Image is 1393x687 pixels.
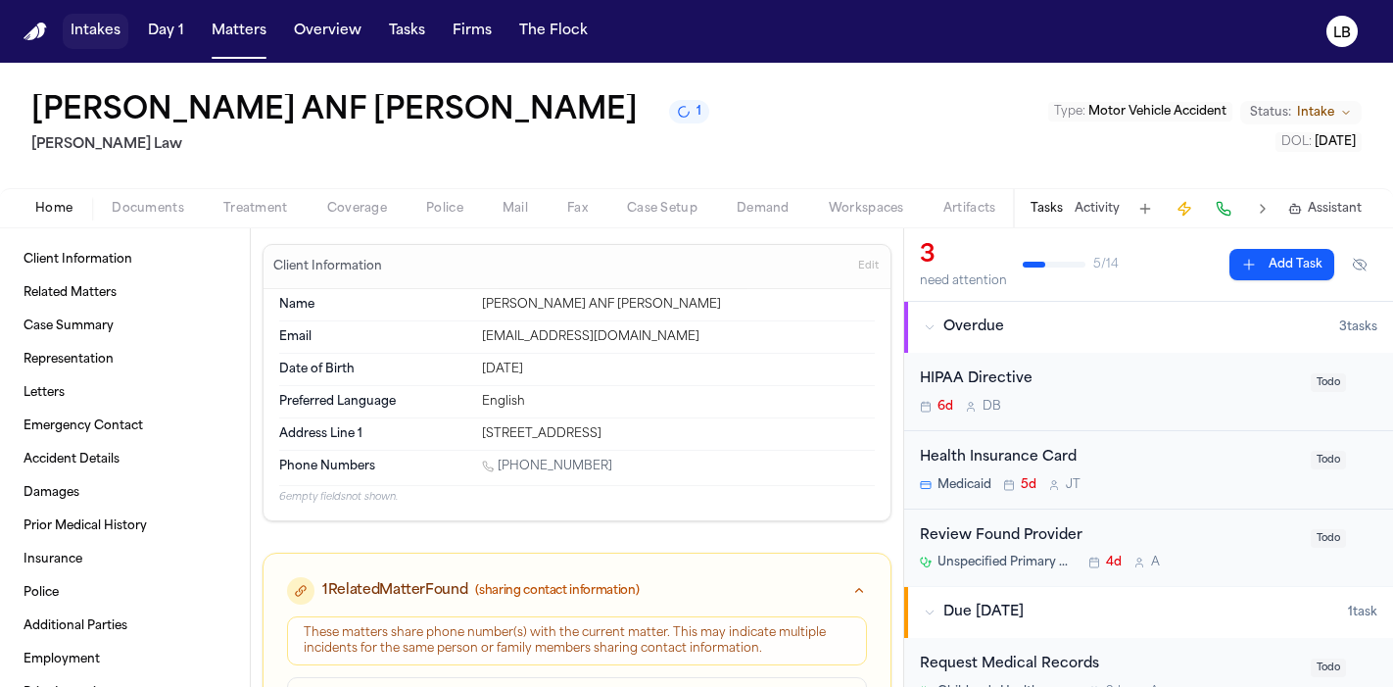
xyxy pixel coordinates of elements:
[24,352,114,368] span: Representation
[920,525,1299,548] div: Review Found Provider
[279,490,875,505] p: 6 empty fields not shown.
[737,201,790,217] span: Demand
[16,277,234,309] a: Related Matters
[1288,201,1362,217] button: Assistant
[1229,249,1334,280] button: Add Task
[937,555,1077,570] span: Unspecified Primary Care Provider in [GEOGRAPHIC_DATA], [GEOGRAPHIC_DATA]
[24,252,132,268] span: Client Information
[1275,132,1362,152] button: Edit DOL: 2025-08-14
[1311,373,1346,392] span: Todo
[279,297,470,313] dt: Name
[31,133,709,157] h2: [PERSON_NAME] Law
[24,418,143,434] span: Emergency Contact
[16,477,234,509] a: Damages
[24,385,65,401] span: Letters
[24,652,100,667] span: Employment
[482,329,875,345] div: [EMAIL_ADDRESS][DOMAIN_NAME]
[24,23,47,41] a: Home
[16,411,234,442] a: Emergency Contact
[1210,195,1237,222] button: Make a Call
[1297,105,1334,121] span: Intake
[445,14,500,49] button: Firms
[426,201,463,217] span: Police
[16,577,234,609] a: Police
[223,201,288,217] span: Treatment
[279,362,470,377] dt: Date of Birth
[16,644,234,675] a: Employment
[920,447,1299,469] div: Health Insurance Card
[1151,555,1160,570] span: A
[24,618,127,634] span: Additional Parties
[1075,201,1120,217] button: Activity
[327,201,387,217] span: Coverage
[16,544,234,575] a: Insurance
[904,353,1393,431] div: Open task: HIPAA Directive
[1250,105,1291,121] span: Status:
[279,394,470,410] dt: Preferred Language
[482,297,875,313] div: [PERSON_NAME] ANF [PERSON_NAME]
[920,240,1007,271] div: 3
[1021,477,1036,493] span: 5d
[16,377,234,409] a: Letters
[696,104,701,120] span: 1
[322,581,467,601] span: 1 Related Matter Found
[16,344,234,375] a: Representation
[937,477,991,493] span: Medicaid
[35,201,72,217] span: Home
[920,273,1007,289] div: need attention
[1066,477,1081,493] span: J T
[852,251,885,282] button: Edit
[279,329,470,345] dt: Email
[24,485,79,501] span: Damages
[920,654,1299,676] div: Request Medical Records
[1311,451,1346,469] span: Todo
[567,201,588,217] span: Fax
[286,14,369,49] button: Overview
[16,244,234,275] a: Client Information
[1088,106,1226,118] span: Motor Vehicle Accident
[1106,555,1122,570] span: 4d
[24,585,59,601] span: Police
[24,452,120,467] span: Accident Details
[511,14,596,49] button: The Flock
[1315,136,1356,148] span: [DATE]
[204,14,274,49] button: Matters
[1048,102,1232,122] button: Edit Type: Motor Vehicle Accident
[1031,201,1063,217] button: Tasks
[503,201,528,217] span: Mail
[264,554,890,616] button: 1RelatedMatterFound(sharing contact information)
[482,394,875,410] div: English
[482,426,875,442] div: [STREET_ADDRESS]
[24,23,47,41] img: Finch Logo
[31,94,638,129] h1: [PERSON_NAME] ANF [PERSON_NAME]
[920,368,1299,391] div: HIPAA Directive
[1240,101,1362,124] button: Change status from Intake
[482,362,875,377] div: [DATE]
[943,603,1024,622] span: Due [DATE]
[381,14,433,49] button: Tasks
[24,552,82,567] span: Insurance
[112,201,184,217] span: Documents
[24,518,147,534] span: Prior Medical History
[1339,319,1377,335] span: 3 task s
[1311,529,1346,548] span: Todo
[279,426,470,442] dt: Address Line 1
[1342,249,1377,280] button: Hide completed tasks (⌘⇧H)
[1281,136,1312,148] span: DOL :
[1311,659,1346,677] span: Todo
[1308,201,1362,217] span: Assistant
[669,100,709,123] button: 1 active task
[943,318,1004,337] span: Overdue
[943,201,996,217] span: Artifacts
[16,444,234,475] a: Accident Details
[1171,195,1198,222] button: Create Immediate Task
[63,14,128,49] button: Intakes
[1054,106,1085,118] span: Type :
[140,14,192,49] button: Day 1
[475,583,639,599] span: (sharing contact information)
[937,399,953,415] span: 6d
[829,201,904,217] span: Workspaces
